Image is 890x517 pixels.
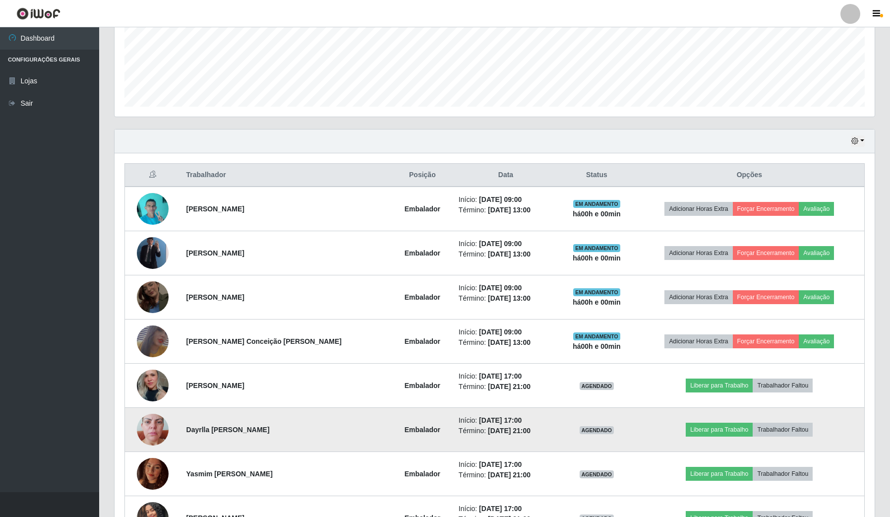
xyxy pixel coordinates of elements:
[459,371,553,382] li: Início:
[137,319,169,365] img: 1755485797079.jpeg
[753,467,813,481] button: Trabalhador Faltou
[573,288,620,296] span: EM ANDAMENTO
[405,249,440,257] strong: Embalador
[635,164,865,187] th: Opções
[186,382,244,389] strong: [PERSON_NAME]
[580,426,614,434] span: AGENDADO
[733,246,799,260] button: Forçar Encerramento
[405,205,440,213] strong: Embalador
[137,452,169,495] img: 1751159400475.jpeg
[733,334,799,348] button: Forçar Encerramento
[479,240,522,248] time: [DATE] 09:00
[753,423,813,437] button: Trabalhador Faltou
[686,423,753,437] button: Liberar para Trabalho
[573,200,620,208] span: EM ANDAMENTO
[459,239,553,249] li: Início:
[137,401,169,458] img: 1747249423428.jpeg
[573,244,620,252] span: EM ANDAMENTO
[573,332,620,340] span: EM ANDAMENTO
[459,426,553,436] li: Término:
[186,293,244,301] strong: [PERSON_NAME]
[405,470,440,478] strong: Embalador
[799,202,834,216] button: Avaliação
[137,231,169,275] img: 1749527828956.jpeg
[479,328,522,336] time: [DATE] 09:00
[799,246,834,260] button: Avaliação
[664,290,732,304] button: Adicionar Horas Extra
[573,342,621,350] strong: há 00 h e 00 min
[405,426,440,434] strong: Embalador
[753,379,813,392] button: Trabalhador Faltou
[686,467,753,481] button: Liberar para Trabalho
[392,164,453,187] th: Posição
[459,293,553,304] li: Término:
[459,504,553,514] li: Início:
[559,164,635,187] th: Status
[186,337,342,345] strong: [PERSON_NAME] Conceição [PERSON_NAME]
[686,379,753,392] button: Liberar para Trabalho
[459,205,553,215] li: Término:
[405,382,440,389] strong: Embalador
[137,188,169,230] img: 1699884729750.jpeg
[573,210,621,218] strong: há 00 h e 00 min
[488,206,531,214] time: [DATE] 13:00
[459,194,553,205] li: Início:
[664,334,732,348] button: Adicionar Horas Extra
[479,372,522,380] time: [DATE] 17:00
[580,382,614,390] span: AGENDADO
[799,334,834,348] button: Avaliação
[488,383,531,390] time: [DATE] 21:00
[479,195,522,203] time: [DATE] 09:00
[453,164,559,187] th: Data
[459,337,553,348] li: Término:
[488,427,531,435] time: [DATE] 21:00
[573,298,621,306] strong: há 00 h e 00 min
[186,470,273,478] strong: Yasmim [PERSON_NAME]
[137,362,169,409] img: 1741885516826.jpeg
[186,249,244,257] strong: [PERSON_NAME]
[459,382,553,392] li: Término:
[459,249,553,259] li: Término:
[479,505,522,513] time: [DATE] 17:00
[733,290,799,304] button: Forçar Encerramento
[488,471,531,479] time: [DATE] 21:00
[459,459,553,470] li: Início:
[488,294,531,302] time: [DATE] 13:00
[405,337,440,345] strong: Embalador
[186,426,270,434] strong: Dayrlla [PERSON_NAME]
[488,250,531,258] time: [DATE] 13:00
[137,269,169,325] img: 1756742293072.jpeg
[664,202,732,216] button: Adicionar Horas Extra
[186,205,244,213] strong: [PERSON_NAME]
[16,7,60,20] img: CoreUI Logo
[733,202,799,216] button: Forçar Encerramento
[405,293,440,301] strong: Embalador
[479,460,522,468] time: [DATE] 17:00
[573,254,621,262] strong: há 00 h e 00 min
[664,246,732,260] button: Adicionar Horas Extra
[459,415,553,426] li: Início:
[799,290,834,304] button: Avaliação
[479,284,522,292] time: [DATE] 09:00
[580,470,614,478] span: AGENDADO
[488,338,531,346] time: [DATE] 13:00
[459,327,553,337] li: Início:
[459,470,553,480] li: Término:
[459,283,553,293] li: Início:
[479,416,522,424] time: [DATE] 17:00
[180,164,392,187] th: Trabalhador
